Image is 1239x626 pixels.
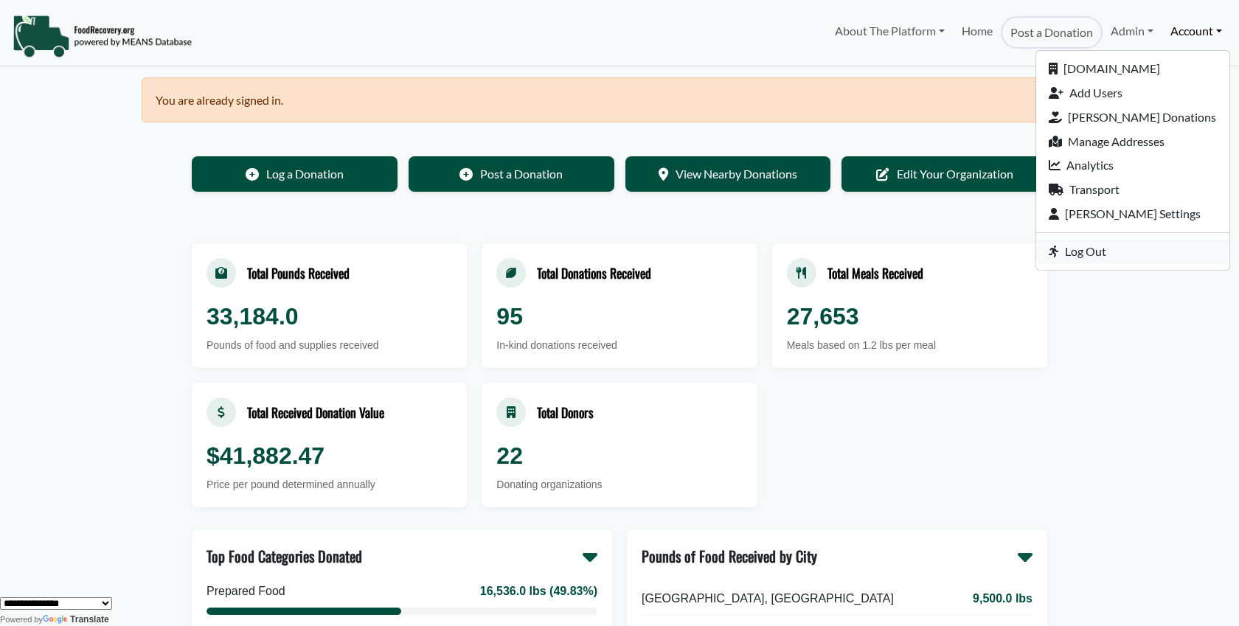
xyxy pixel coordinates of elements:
a: Home [953,16,1000,49]
div: You are already signed in. [142,77,1097,122]
div: Top Food Categories Donated [206,545,362,567]
div: $41,882.47 [206,438,452,473]
a: View Nearby Donations [625,156,831,192]
a: [DOMAIN_NAME] [1036,57,1229,81]
div: 22 [496,438,742,473]
div: 16,536.0 lbs (49.83%) [480,582,597,600]
a: Transport [1036,178,1229,202]
a: Edit Your Organization [841,156,1047,192]
img: NavigationLogo_FoodRecovery-91c16205cd0af1ed486a0f1a7774a6544ea792ac00100771e7dd3ec7c0e58e41.png [13,14,192,58]
a: Manage Addresses [1036,129,1229,153]
div: Total Donations Received [537,263,651,282]
a: Analytics [1036,153,1229,178]
div: 27,653 [787,299,1032,334]
div: Price per pound determined annually [206,477,452,493]
div: Total Donors [537,403,594,422]
div: Total Pounds Received [247,263,350,282]
a: Account [1162,16,1230,46]
span: [GEOGRAPHIC_DATA], [GEOGRAPHIC_DATA] [642,590,894,608]
div: Meals based on 1.2 lbs per meal [787,338,1032,353]
div: Pounds of food and supplies received [206,338,452,353]
a: About The Platform [827,16,953,46]
div: Donating organizations [496,477,742,493]
a: Post a Donation [1001,16,1103,49]
img: Google Translate [43,615,70,625]
a: Translate [43,614,109,625]
a: [PERSON_NAME] Settings [1036,201,1229,226]
div: Total Meals Received [827,263,923,282]
div: Prepared Food [206,582,285,600]
a: Log a Donation [192,156,398,192]
div: 95 [496,299,742,334]
div: 33,184.0 [206,299,452,334]
div: In-kind donations received [496,338,742,353]
a: Admin [1103,16,1162,46]
a: Log Out [1036,240,1229,264]
div: Total Received Donation Value [247,403,384,422]
a: Add Users [1036,81,1229,105]
a: [PERSON_NAME] Donations [1036,105,1229,129]
span: 9,500.0 lbs [973,590,1032,608]
a: Post a Donation [409,156,614,192]
div: Pounds of Food Received by City [642,545,817,567]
